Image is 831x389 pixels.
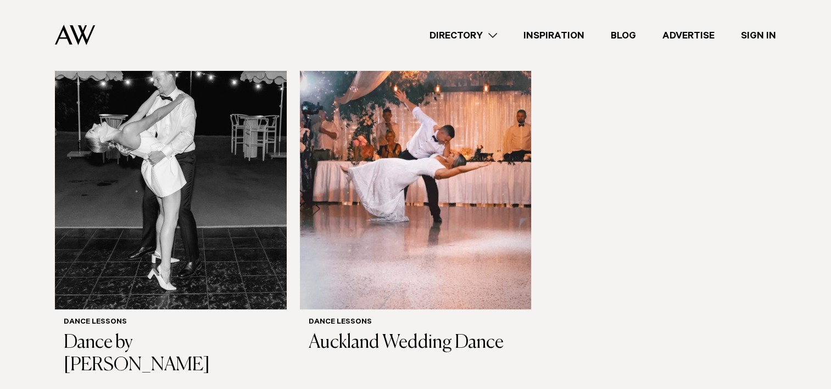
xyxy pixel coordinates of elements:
[510,28,598,43] a: Inspiration
[309,318,523,327] h6: Dance Lessons
[309,332,523,354] h3: Auckland Wedding Dance
[649,28,728,43] a: Advertise
[55,25,95,45] img: Auckland Weddings Logo
[728,28,789,43] a: Sign In
[598,28,649,43] a: Blog
[64,332,278,377] h3: Dance by [PERSON_NAME]
[416,28,510,43] a: Directory
[64,318,278,327] h6: Dance Lessons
